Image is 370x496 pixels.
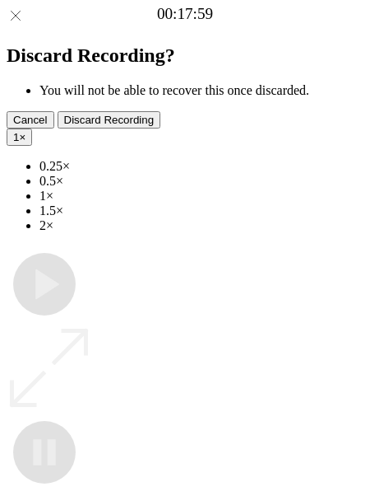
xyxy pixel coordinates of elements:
[39,83,363,98] li: You will not be able to recover this once discarded.
[7,111,54,129] button: Cancel
[39,204,363,218] li: 1.5×
[13,131,19,143] span: 1
[7,129,32,146] button: 1×
[39,159,363,174] li: 0.25×
[39,174,363,189] li: 0.5×
[7,44,363,67] h2: Discard Recording?
[39,189,363,204] li: 1×
[157,5,213,23] a: 00:17:59
[58,111,161,129] button: Discard Recording
[39,218,363,233] li: 2×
